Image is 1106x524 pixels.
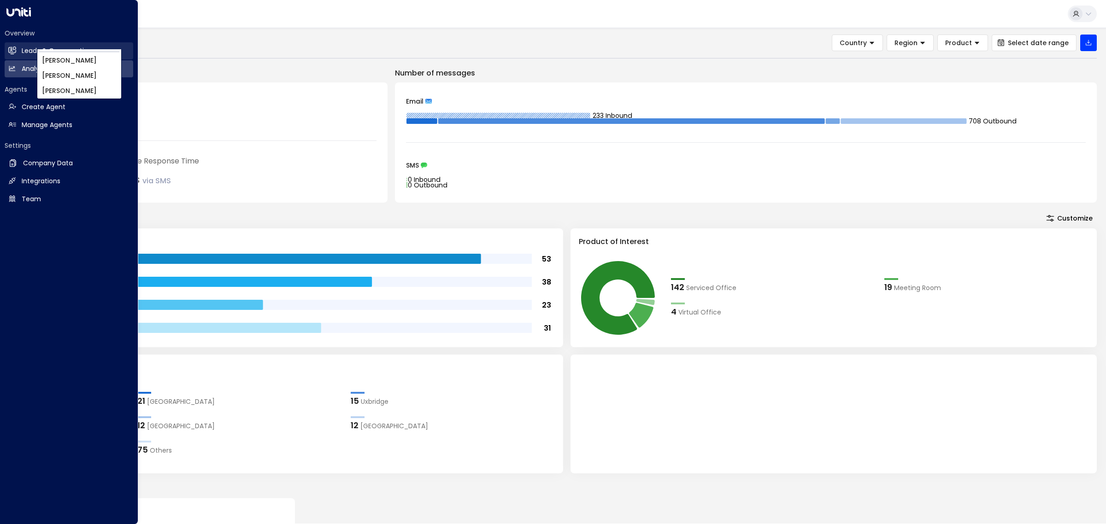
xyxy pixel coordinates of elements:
[37,35,122,51] div: Button group with a nested menu
[23,158,73,168] h2: Company Data
[542,254,551,264] tspan: 53
[832,35,883,51] button: Country
[544,323,551,333] tspan: 31
[5,42,133,59] a: Leads & Conversations
[671,305,875,318] div: 4Virtual Office
[351,395,359,407] div: 15
[351,419,359,431] div: 12
[22,46,95,56] h2: Leads & Conversations
[937,35,988,51] button: Product
[22,102,65,112] h2: Create Agent
[5,191,133,208] a: Team
[992,35,1077,51] button: Select date range
[1008,39,1069,47] span: Select date range
[22,194,41,204] h2: Team
[945,39,972,47] span: Product
[137,419,145,431] div: 12
[42,71,97,81] span: [PERSON_NAME]
[37,483,1097,494] p: Conversion Metrics
[361,397,388,407] span: Uxbridge
[969,116,1017,126] tspan: 708 Outbound
[22,120,72,130] h2: Manage Agents
[22,64,51,74] h2: Analytics
[137,443,341,456] div: 75Others
[671,305,677,318] div: 4
[5,141,133,150] h2: Settings
[127,171,171,188] div: 0s
[5,155,133,172] a: Company Data
[840,39,867,47] span: Country
[42,56,97,65] span: [PERSON_NAME]
[408,175,441,184] tspan: 0 Inbound
[678,308,721,317] span: Virtual Office
[137,395,341,407] div: 21Gracechurch Street
[42,86,97,96] span: [PERSON_NAME]
[360,421,428,431] span: Stockley Park
[48,93,377,105] div: Number of Inquiries
[408,180,447,190] tspan: 0 Outbound
[884,281,892,293] div: 19
[5,173,133,190] a: Integrations
[22,176,60,186] h2: Integrations
[887,35,934,51] button: Region
[137,443,148,456] div: 75
[542,300,551,310] tspan: 23
[406,162,1086,169] div: SMS
[671,281,684,293] div: 142
[5,60,133,77] a: Analytics
[686,283,736,293] span: Serviced Office
[37,68,388,79] p: Engagement Metrics
[671,281,875,293] div: 142Serviced Office
[542,277,551,287] tspan: 38
[894,283,941,293] span: Meeting Room
[395,68,1097,79] p: Number of messages
[147,421,215,431] span: Liverpool
[5,99,133,116] a: Create Agent
[593,111,632,120] tspan: 233 Inbound
[894,39,918,47] span: Region
[48,156,377,167] div: [PERSON_NAME] Average Response Time
[351,395,555,407] div: 15Uxbridge
[5,29,133,38] h2: Overview
[884,281,1088,293] div: 19Meeting Room
[147,397,215,407] span: Gracechurch Street
[406,98,424,105] span: Email
[579,236,1088,247] h3: Product of Interest
[150,446,172,455] span: Others
[5,116,133,134] a: Manage Agents
[137,395,145,407] div: 21
[45,236,555,247] h3: Range of Team Size
[45,362,555,373] h3: Location of Interest
[351,419,555,431] div: 12Stockley Park
[5,85,133,94] h2: Agents
[137,419,341,431] div: 12Liverpool
[142,175,171,186] span: via SMS
[1042,212,1097,225] button: Customize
